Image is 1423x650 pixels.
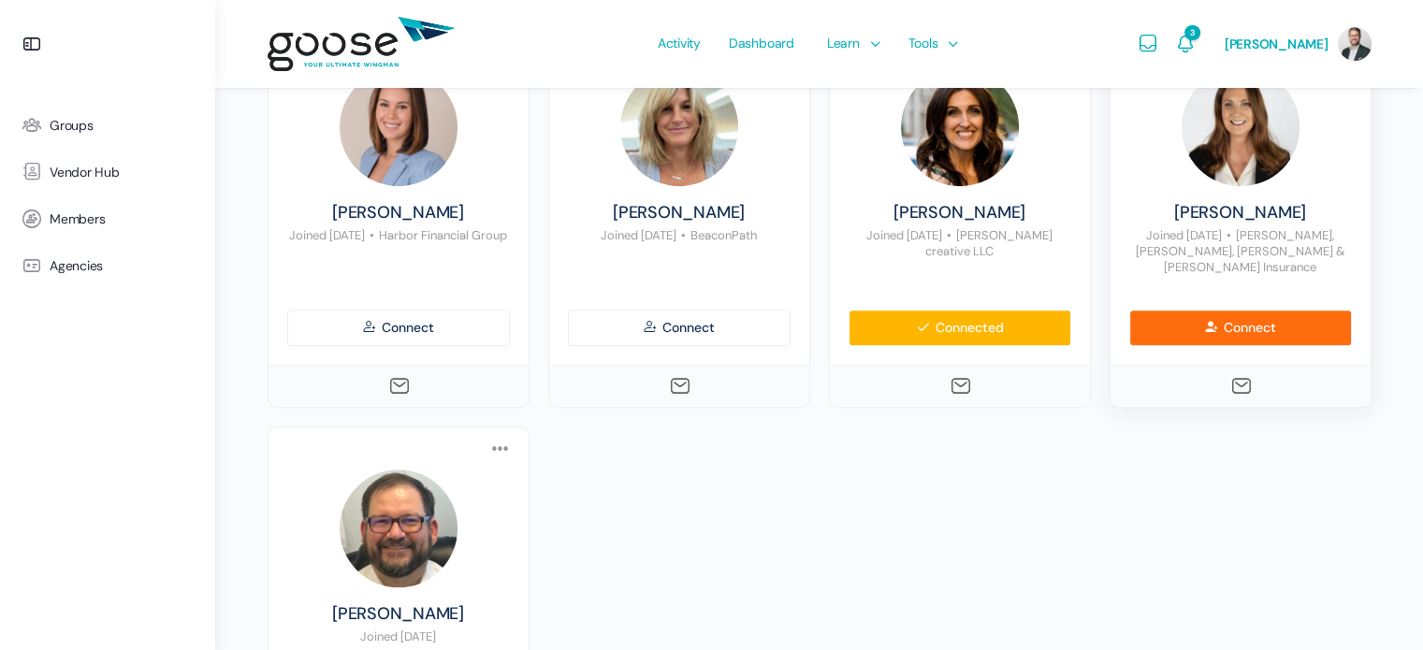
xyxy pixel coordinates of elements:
a: Vendor Hub [9,149,206,195]
span: 3 [1184,25,1199,40]
p: Joined [DATE] Harbor Financial Group [287,228,510,244]
p: Joined [DATE] BeaconPath [568,228,791,244]
img: Profile photo of Al Schiebel [340,469,457,587]
img: Profile photo of Chelsy Campbell [1182,68,1300,186]
span: Agencies [50,258,103,274]
a: [PERSON_NAME] [287,604,510,625]
a: [PERSON_NAME] [568,203,791,224]
iframe: Chat Widget [1329,560,1423,650]
span: • [681,227,686,243]
span: Vendor Hub [50,165,120,181]
span: • [947,227,951,243]
img: Profile photo of Kaely Christensen [340,68,457,186]
a: Send Message [669,375,690,397]
a: Connect [1129,310,1352,346]
p: Joined [DATE] [PERSON_NAME], [PERSON_NAME], [PERSON_NAME] & [PERSON_NAME] Insurance [1129,228,1352,276]
a: Connect [568,310,791,346]
a: Send Message [950,375,970,397]
a: Agencies [9,242,206,289]
span: [PERSON_NAME] [1225,36,1329,52]
img: Profile photo of Julie Riley [901,68,1019,186]
span: • [370,227,374,243]
p: Joined [DATE] [PERSON_NAME] creative LLC [849,228,1071,260]
p: Joined [DATE] [287,629,510,645]
a: Groups [9,102,206,149]
a: Send Message [1230,375,1251,397]
img: Profile photo of Casey Meserve [620,68,738,186]
a: Send Message [388,375,409,397]
a: Connect [287,310,510,346]
a: Connected [849,310,1071,346]
a: [PERSON_NAME] [287,203,510,224]
span: Members [50,211,105,227]
a: [PERSON_NAME] [1129,203,1352,224]
a: Members [9,195,206,242]
span: Groups [50,118,94,134]
a: [PERSON_NAME] [849,203,1071,224]
span: • [1227,227,1231,243]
